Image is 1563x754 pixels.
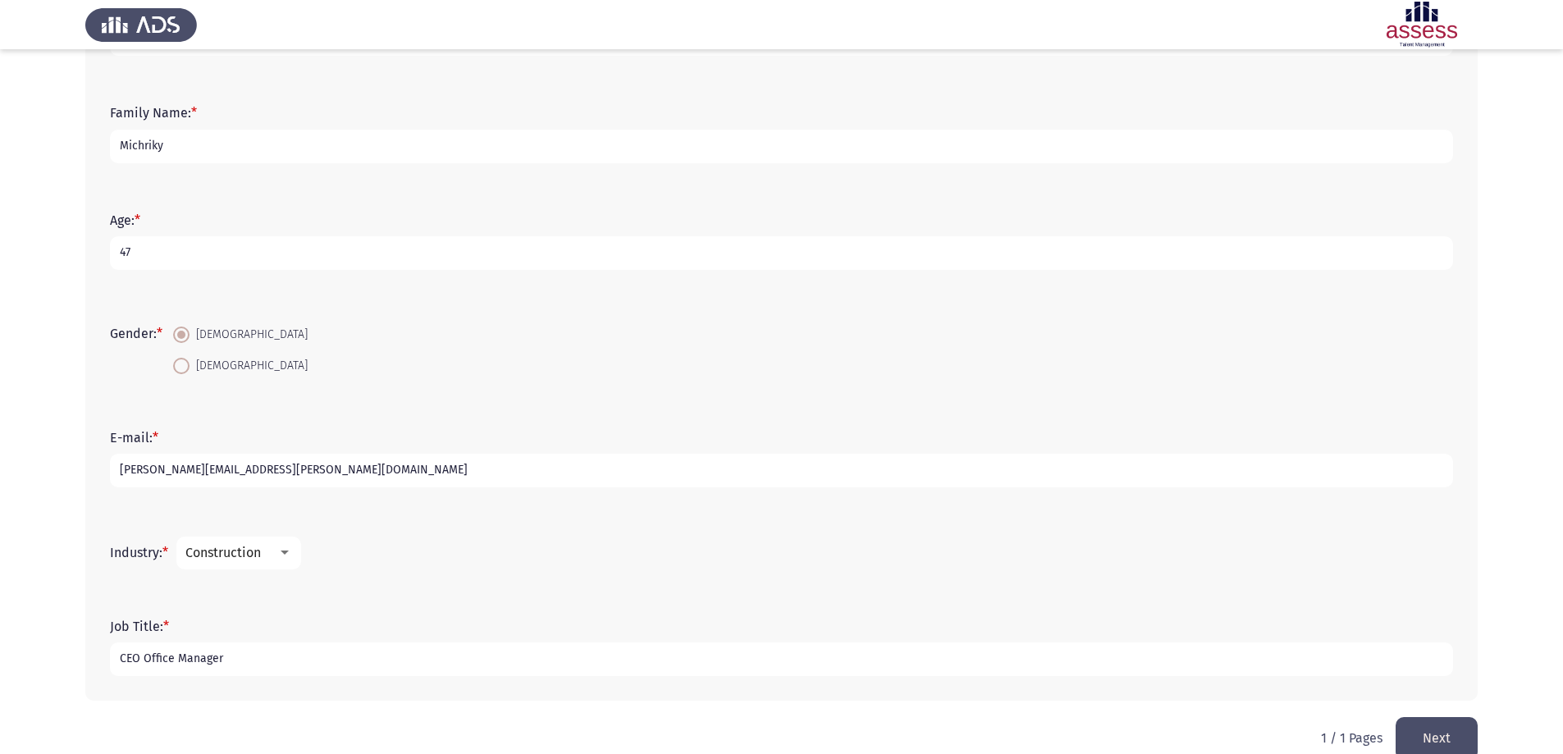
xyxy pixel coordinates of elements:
[110,619,169,634] label: Job Title:
[110,105,197,121] label: Family Name:
[190,325,308,345] span: [DEMOGRAPHIC_DATA]
[85,2,197,48] img: Assess Talent Management logo
[1321,730,1382,746] p: 1 / 1 Pages
[110,212,140,228] label: Age:
[110,130,1453,163] input: add answer text
[110,430,158,446] label: E-mail:
[110,545,168,560] label: Industry:
[190,356,308,376] span: [DEMOGRAPHIC_DATA]
[185,545,261,560] span: Construction
[110,236,1453,270] input: add answer text
[1366,2,1478,48] img: Assessment logo of Emotional Intelligence Assessment - THL
[110,642,1453,676] input: add answer text
[110,326,162,341] label: Gender:
[110,454,1453,487] input: add answer text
